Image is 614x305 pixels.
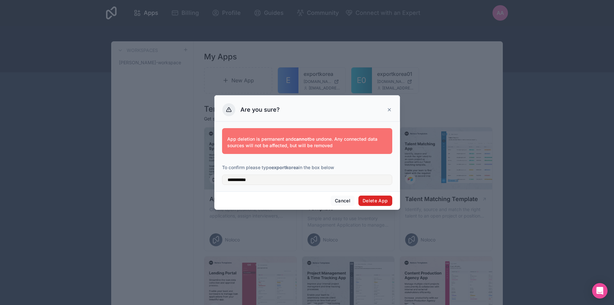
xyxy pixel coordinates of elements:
[271,165,298,170] strong: exportkorea
[294,136,309,142] strong: cannot
[592,283,608,299] div: Open Intercom Messenger
[331,196,355,206] button: Cancel
[358,196,392,206] button: Delete App
[240,106,280,114] h3: Are you sure?
[222,164,392,171] p: To confirm please type in the box below
[227,136,387,149] p: App deletion is permanent and be undone. Any connected data sources will not be affected, but wil...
